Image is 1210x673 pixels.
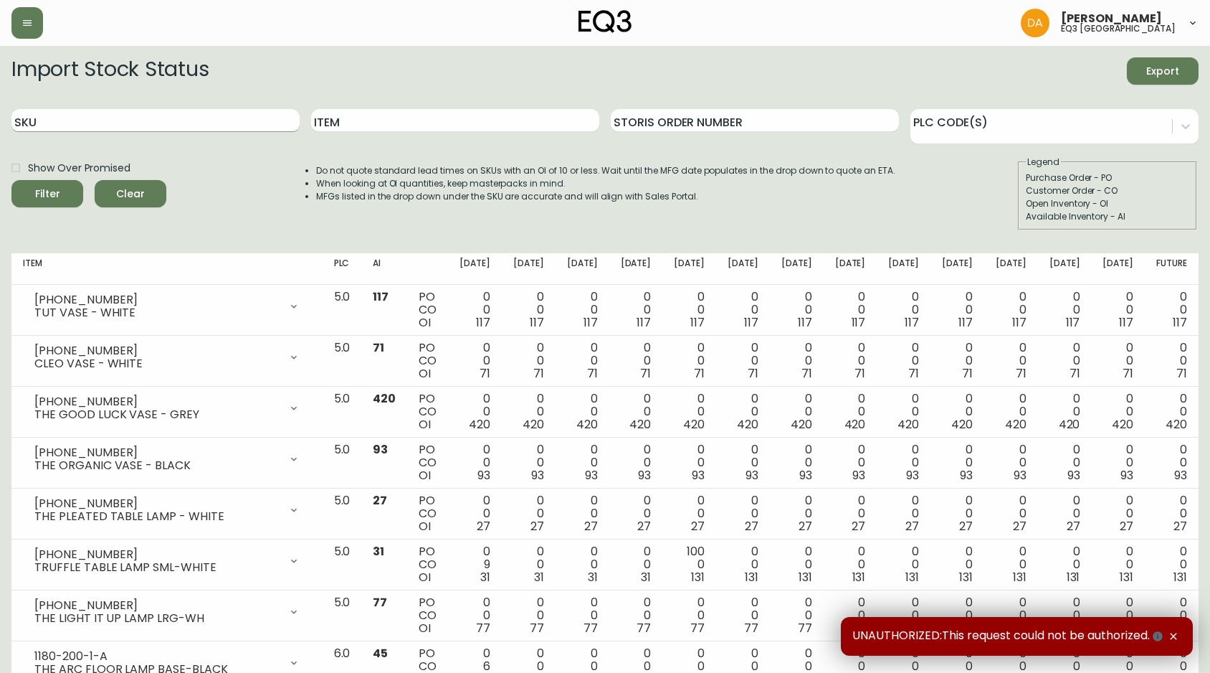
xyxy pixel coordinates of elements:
[621,392,652,431] div: 0 0
[745,569,758,585] span: 131
[798,314,812,331] span: 117
[530,620,544,636] span: 77
[1026,156,1061,169] legend: Legend
[835,392,866,431] div: 0 0
[1127,57,1199,85] button: Export
[690,620,705,636] span: 77
[323,336,362,387] td: 5.0
[692,467,705,484] span: 93
[1138,62,1187,80] span: Export
[513,494,544,533] div: 0 0
[459,545,490,584] div: 0 9
[674,291,705,329] div: 0 0
[662,253,716,285] th: [DATE]
[531,467,544,484] span: 93
[694,365,705,382] span: 71
[888,342,919,380] div: 0 0
[1166,416,1187,433] span: 420
[691,518,705,535] span: 27
[1120,467,1133,484] span: 93
[323,285,362,336] td: 5.0
[637,314,651,331] span: 117
[419,569,431,585] span: OI
[513,443,544,482] div: 0 0
[567,342,598,380] div: 0 0
[419,314,431,331] span: OI
[419,545,437,584] div: PO CO
[905,518,919,535] span: 27
[373,645,388,662] span: 45
[996,291,1026,329] div: 0 0
[1070,365,1080,382] span: 71
[502,253,556,285] th: [DATE]
[942,545,973,584] div: 0 0
[530,314,544,331] span: 117
[951,416,973,433] span: 420
[888,545,919,584] div: 0 0
[323,387,362,438] td: 5.0
[799,569,812,585] span: 131
[942,494,973,533] div: 0 0
[1123,365,1133,382] span: 71
[373,390,396,407] span: 420
[34,497,280,510] div: [PHONE_NUMBER]
[361,253,407,285] th: AI
[477,518,490,535] span: 27
[578,10,632,33] img: logo
[513,392,544,431] div: 0 0
[930,253,984,285] th: [DATE]
[419,291,437,329] div: PO CO
[23,596,311,628] div: [PHONE_NUMBER]THE LIGHT IT UP LAMP LRG-WH
[906,467,919,484] span: 93
[34,561,280,574] div: TRUFFLE TABLE LAMP SML-WHITE
[34,548,280,561] div: [PHONE_NUMBER]
[34,293,280,306] div: [PHONE_NUMBER]
[897,416,919,433] span: 420
[459,342,490,380] div: 0 0
[1102,392,1133,431] div: 0 0
[459,494,490,533] div: 0 0
[1012,314,1026,331] span: 117
[1049,342,1080,380] div: 0 0
[959,518,973,535] span: 27
[781,545,812,584] div: 0 0
[942,443,973,482] div: 0 0
[674,494,705,533] div: 0 0
[888,291,919,329] div: 0 0
[852,314,866,331] span: 117
[1102,545,1133,584] div: 0 0
[781,392,812,431] div: 0 0
[844,416,866,433] span: 420
[513,596,544,635] div: 0 0
[34,612,280,625] div: THE LIGHT IT UP LAMP LRG-WH
[728,494,758,533] div: 0 0
[835,545,866,584] div: 0 0
[852,518,865,535] span: 27
[34,459,280,472] div: THE ORGANIC VASE - BLACK
[1067,518,1080,535] span: 27
[23,494,311,526] div: [PHONE_NUMBER]THE PLEATED TABLE LAMP - WHITE
[942,392,973,431] div: 0 0
[905,314,919,331] span: 117
[373,492,387,509] span: 27
[1061,13,1162,24] span: [PERSON_NAME]
[323,540,362,590] td: 5.0
[373,543,384,560] span: 31
[674,596,705,635] div: 0 0
[583,620,598,636] span: 77
[728,291,758,329] div: 0 0
[984,253,1038,285] th: [DATE]
[419,620,431,636] span: OI
[1026,210,1189,223] div: Available Inventory - AI
[1026,184,1189,197] div: Customer Order - CO
[1049,443,1080,482] div: 0 0
[799,467,812,484] span: 93
[1173,569,1187,585] span: 131
[716,253,770,285] th: [DATE]
[34,408,280,421] div: THE GOOD LUCK VASE - GREY
[316,164,895,177] li: Do not quote standard lead times on SKUs with an OI of 10 or less. Wait until the MFG date popula...
[476,620,490,636] span: 77
[748,365,758,382] span: 71
[323,438,362,489] td: 5.0
[1049,545,1080,584] div: 0 0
